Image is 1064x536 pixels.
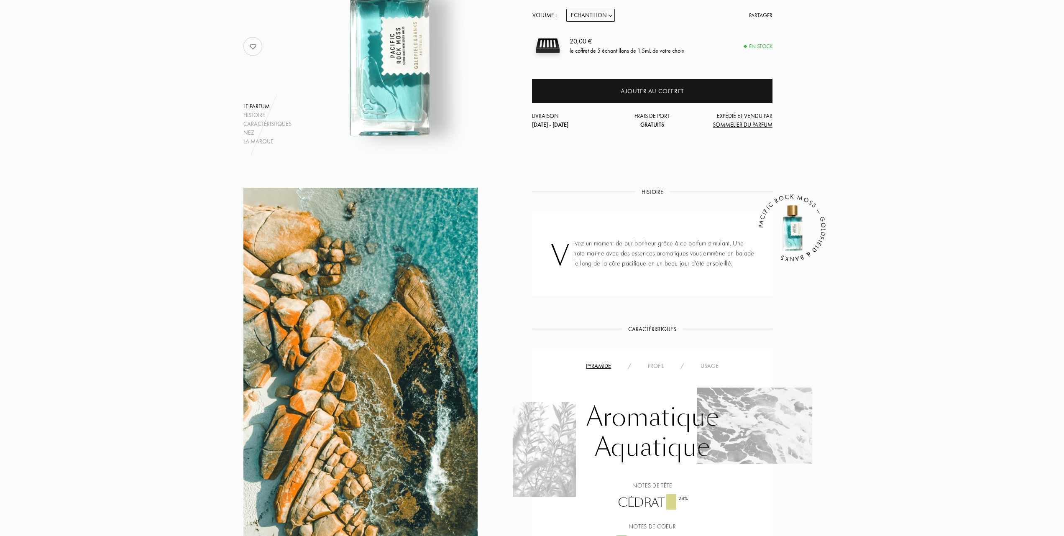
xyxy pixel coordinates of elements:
[532,112,612,129] div: Livraison
[532,121,568,128] span: [DATE] - [DATE]
[532,211,772,296] div: Vivez un moment de pur bonheur grâce à ce parfum stimulant. Une note marine avec des essences aro...
[245,38,261,55] img: no_like_p.png
[678,495,688,502] div: 28 %
[578,362,619,370] div: Pyramide
[243,128,292,137] div: Nez
[767,203,817,253] img: Pacific Rock Moss
[243,120,292,128] div: Caractéristiques
[697,388,812,464] img: AO6OELSZCGVHU_1.png
[744,42,772,51] div: En stock
[639,362,672,370] div: Profil
[532,9,561,22] div: Volume :
[243,111,292,120] div: Histoire
[538,481,766,490] div: Notes de tête
[243,102,292,111] div: Le parfum
[538,522,766,531] div: Notes de coeur
[621,87,684,96] div: Ajouter au coffret
[570,46,684,55] div: le coffret de 5 échantillons de 1.5mL de votre choix
[243,137,292,146] div: La marque
[532,30,563,61] img: sample box
[749,11,772,20] div: Partager
[612,112,693,129] div: Frais de port
[713,121,772,128] span: Sommelier du Parfum
[513,402,576,497] img: AO6OELSZCGVHU_2.png
[538,398,766,471] div: Aromatique Aquatique
[640,121,664,128] span: Gratuits
[619,362,639,370] div: /
[570,36,684,46] div: 20,00 €
[612,494,693,512] div: Cédrat
[692,362,727,370] div: Usage
[692,112,772,129] div: Expédié et vendu par
[672,362,692,370] div: /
